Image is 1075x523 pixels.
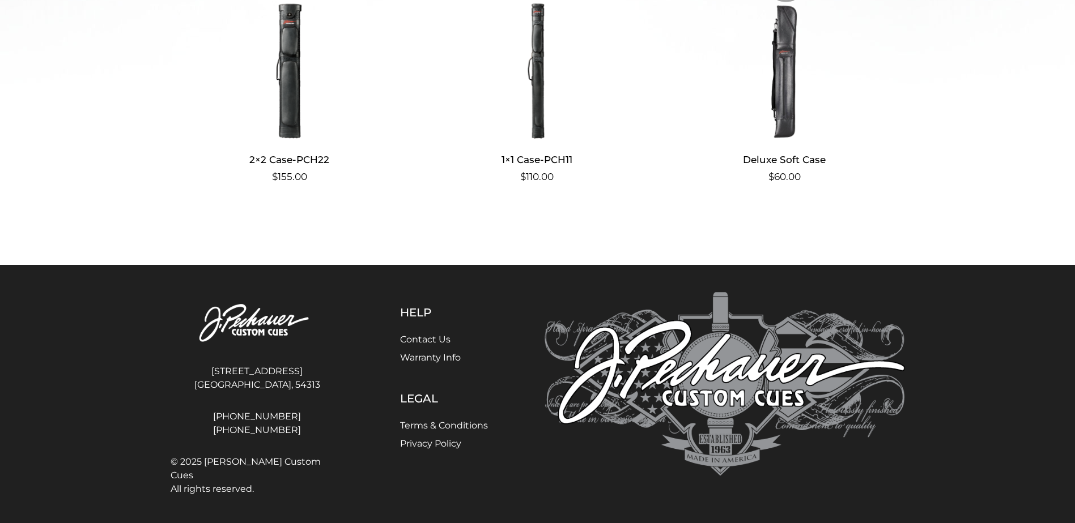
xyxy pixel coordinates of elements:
a: Warranty Info [400,352,461,363]
h2: 2×2 Case-PCH22 [180,149,400,170]
span: © 2025 [PERSON_NAME] Custom Cues All rights reserved. [171,455,344,496]
bdi: 110.00 [520,171,554,182]
a: Contact Us [400,334,451,345]
a: [PHONE_NUMBER] [171,410,344,423]
h5: Legal [400,392,488,405]
span: $ [768,171,774,182]
h2: Deluxe Soft Case [674,149,895,170]
span: $ [520,171,526,182]
a: Terms & Conditions [400,420,488,431]
bdi: 155.00 [272,171,307,182]
img: Pechauer Custom Cues [171,292,344,355]
bdi: 60.00 [768,171,801,182]
a: [PHONE_NUMBER] [171,423,344,437]
h5: Help [400,306,488,319]
a: Privacy Policy [400,438,461,449]
address: [STREET_ADDRESS] [GEOGRAPHIC_DATA], 54313 [171,360,344,396]
h2: 1×1 Case-PCH11 [427,149,647,170]
span: $ [272,171,278,182]
img: Pechauer Custom Cues [545,292,905,476]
